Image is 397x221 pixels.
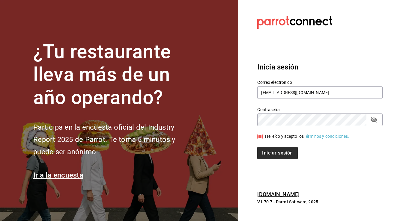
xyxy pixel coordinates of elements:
button: Iniciar sesión [257,147,297,159]
a: Términos y condiciones. [304,134,349,139]
h3: Inicia sesión [257,62,383,72]
a: Ir a la encuesta [33,171,83,179]
input: Ingresa tu correo electrónico [257,86,383,99]
p: V1.70.7 - Parrot Software, 2025. [257,199,383,205]
h2: Participa en la encuesta oficial del Industry Report 2025 de Parrot. Te toma 5 minutos y puede se... [33,121,195,158]
a: [DOMAIN_NAME] [257,191,300,197]
h1: ¿Tu restaurante lleva más de un año operando? [33,40,195,109]
button: passwordField [369,115,379,125]
label: Correo electrónico [257,80,383,84]
div: He leído y acepto los [265,133,349,140]
label: Contraseña [257,107,383,111]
